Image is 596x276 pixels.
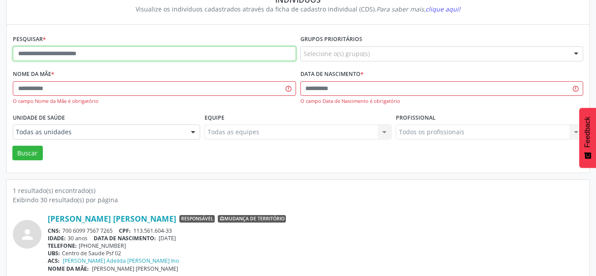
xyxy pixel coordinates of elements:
label: Unidade de saúde [13,111,65,125]
div: 30 anos [48,234,583,242]
i: Para saber mais, [376,5,460,13]
label: Nome da mãe [13,68,54,81]
a: [PERSON_NAME] Adeilda [PERSON_NAME] Ino [63,257,179,265]
div: 1 resultado(s) encontrado(s) [13,186,583,195]
span: ACS: [48,257,60,265]
span: CNS: [48,227,61,234]
span: UBS: [48,250,60,257]
label: Equipe [205,111,224,125]
span: Todas as unidades [16,128,182,136]
button: Feedback - Mostrar pesquisa [579,108,596,168]
span: Mudança de território [218,215,286,223]
div: 700 6099 7567 7265 [48,227,583,234]
div: Exibindo 30 resultado(s) por página [13,195,583,204]
a: [PERSON_NAME] [PERSON_NAME] [48,214,176,223]
span: Selecione o(s) grupo(s) [304,49,370,58]
div: [PHONE_NUMBER] [48,242,583,250]
span: NOME DA MÃE: [48,265,89,272]
span: clique aqui! [425,5,460,13]
div: O campo Data de Nascimento é obrigatório [300,98,584,105]
div: Centro de Saude Psf 02 [48,250,583,257]
div: Visualize os indivíduos cadastrados através da ficha de cadastro individual (CDS). [19,4,577,14]
span: [DATE] [159,234,176,242]
label: Profissional [396,111,436,125]
div: O campo Nome da Mãe é obrigatório [13,98,296,105]
label: Grupos prioritários [300,33,362,46]
span: 113.561.604-33 [133,227,172,234]
label: Data de nascimento [300,68,364,81]
button: Buscar [12,146,43,161]
label: Pesquisar [13,33,46,46]
span: TELEFONE: [48,242,77,250]
span: DATA DE NASCIMENTO: [94,234,156,242]
span: CPF: [119,227,131,234]
span: Feedback [584,117,592,147]
span: Responsável [179,215,215,223]
span: IDADE: [48,234,66,242]
i: person [19,227,35,242]
span: [PERSON_NAME] [PERSON_NAME] [92,265,178,272]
